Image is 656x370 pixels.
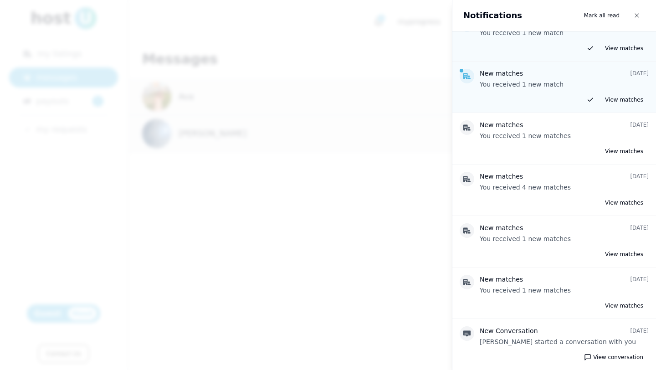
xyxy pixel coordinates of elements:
h2: Notifications [463,9,522,22]
h4: New Conversation [480,326,538,335]
a: View matches [600,300,649,311]
h4: New matches [480,69,523,78]
p: You received 1 new match [480,80,649,89]
p: [DATE] [630,121,649,128]
h4: New matches [480,120,523,129]
p: [DATE] [630,327,649,334]
button: View conversation [579,352,649,363]
button: Mark all read [579,7,625,24]
a: View matches [600,43,649,54]
p: You received 1 new matches [480,234,649,243]
p: You received 1 new match [480,28,649,37]
h4: New matches [480,223,523,232]
p: [DATE] [630,70,649,77]
p: You received 1 new matches [480,131,649,140]
a: View matches [600,94,649,105]
a: View matches [600,146,649,157]
h4: New matches [480,275,523,284]
p: You received 4 new matches [480,183,649,192]
p: You received 1 new matches [480,286,649,295]
h4: New matches [480,172,523,181]
p: [DATE] [630,224,649,231]
a: View matches [600,197,649,208]
p: [DATE] [630,276,649,283]
p: [DATE] [630,173,649,180]
a: View matches [600,249,649,260]
p: [PERSON_NAME] started a conversation with you [480,337,649,346]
